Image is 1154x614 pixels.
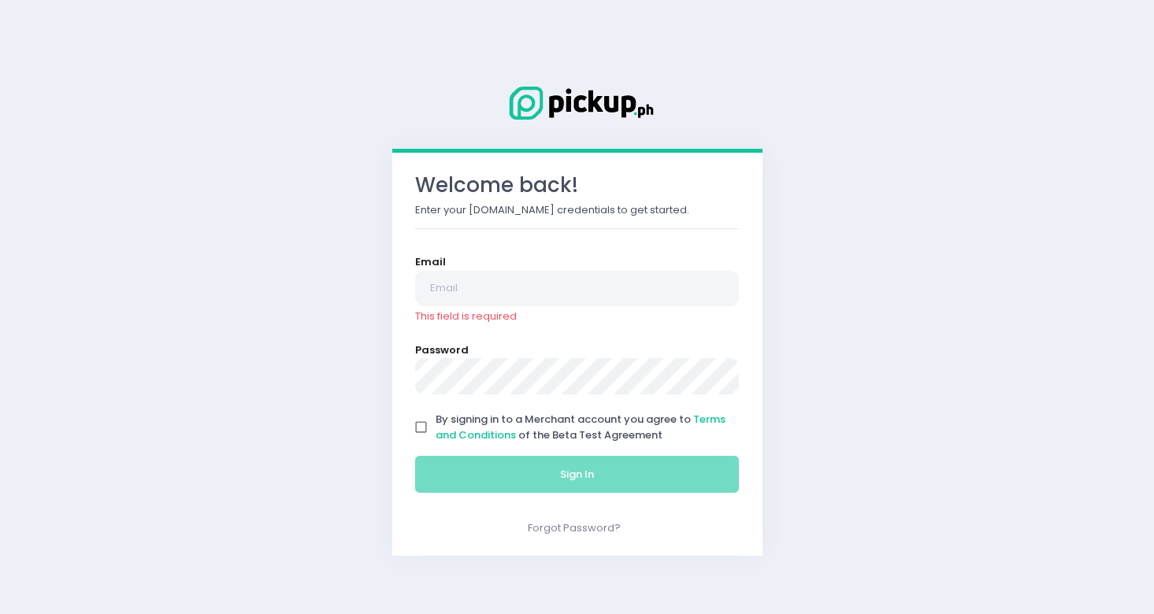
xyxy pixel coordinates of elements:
[415,173,740,198] h3: Welcome back!
[415,271,740,307] input: Email
[415,309,740,324] div: This field is required
[436,412,725,442] a: Terms and Conditions
[415,456,740,494] button: Sign In
[415,342,469,358] label: Password
[415,202,740,218] p: Enter your [DOMAIN_NAME] credentials to get started.
[436,412,725,442] span: By signing in to a Merchant account you agree to of the Beta Test Agreement
[499,83,656,123] img: Logo
[528,520,621,535] a: Forgot Password?
[560,467,594,482] span: Sign In
[415,254,446,270] label: Email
